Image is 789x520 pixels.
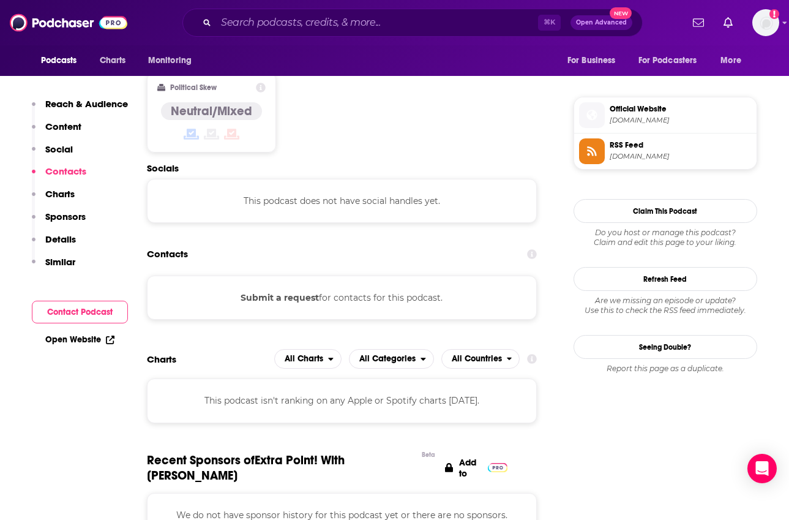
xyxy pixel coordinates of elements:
button: open menu [712,49,757,72]
p: Details [45,233,76,245]
button: Social [32,143,73,166]
img: Pro Logo [488,463,508,472]
span: Do you host or manage this podcast? [574,228,757,238]
span: ⌘ K [538,15,561,31]
h2: Contacts [147,243,188,266]
a: Charts [92,49,133,72]
div: for contacts for this podcast. [147,276,537,320]
span: Podcasts [41,52,77,69]
button: open menu [274,349,342,369]
button: Contacts [32,165,86,188]
span: Official Website [610,104,752,115]
button: open menu [559,49,631,72]
img: Podchaser - Follow, Share and Rate Podcasts [10,11,127,34]
div: This podcast isn't ranking on any Apple or Spotify charts [DATE]. [147,379,537,423]
div: This podcast does not have social handles yet. [147,179,537,223]
a: Seeing Double? [574,335,757,359]
span: Recent Sponsors of Extra Point! With [PERSON_NAME] [147,453,416,483]
h2: Platforms [274,349,342,369]
h2: Political Skew [170,83,217,92]
div: Are we missing an episode or update? Use this to check the RSS feed immediately. [574,296,757,315]
button: open menu [32,49,93,72]
img: User Profile [752,9,779,36]
p: Charts [45,188,75,200]
p: Content [45,121,81,132]
span: itgnext.com [610,116,752,125]
div: Open Intercom Messenger [747,454,777,483]
p: Social [45,143,73,155]
span: Open Advanced [576,20,627,26]
button: Content [32,121,81,143]
button: Show profile menu [752,9,779,36]
span: Logged in as dkcsports [752,9,779,36]
button: Refresh Feed [574,267,757,291]
p: Sponsors [45,211,86,222]
span: Monitoring [148,52,192,69]
div: Beta [422,451,435,459]
button: Details [32,233,76,256]
span: More [720,52,741,69]
span: spreaker.com [610,152,752,161]
svg: Add a profile image [769,9,779,19]
a: RSS Feed[DOMAIN_NAME] [579,138,752,164]
h2: Countries [441,349,520,369]
button: Charts [32,188,75,211]
h2: Charts [147,353,176,365]
span: All Charts [285,355,323,363]
span: Charts [100,52,126,69]
input: Search podcasts, credits, & more... [216,13,538,32]
span: New [610,7,632,19]
p: Contacts [45,165,86,177]
div: Search podcasts, credits, & more... [182,9,643,37]
a: Show notifications dropdown [688,12,709,33]
p: Similar [45,256,75,268]
h2: Categories [349,349,434,369]
a: Open Website [45,334,114,345]
span: All Countries [452,355,502,363]
button: open menu [349,349,434,369]
span: For Business [567,52,616,69]
div: Report this page as a duplicate. [574,364,757,374]
span: All Categories [359,355,416,363]
span: For Podcasters [638,52,697,69]
button: Submit a request [241,291,319,304]
button: Reach & Audience [32,98,128,121]
h2: Socials [147,162,537,174]
button: Similar [32,256,75,279]
button: open menu [630,49,715,72]
span: RSS Feed [610,140,752,151]
button: Claim This Podcast [574,199,757,223]
button: Sponsors [32,211,86,233]
p: Add to [459,457,481,479]
div: Claim and edit this page to your liking. [574,228,757,247]
button: Open AdvancedNew [570,15,632,30]
a: Official Website[DOMAIN_NAME] [579,102,752,128]
button: Contact Podcast [32,301,128,323]
button: open menu [140,49,208,72]
a: Add to [445,453,507,483]
button: open menu [441,349,520,369]
p: Reach & Audience [45,98,128,110]
a: Show notifications dropdown [719,12,738,33]
h4: Neutral/Mixed [171,104,252,119]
